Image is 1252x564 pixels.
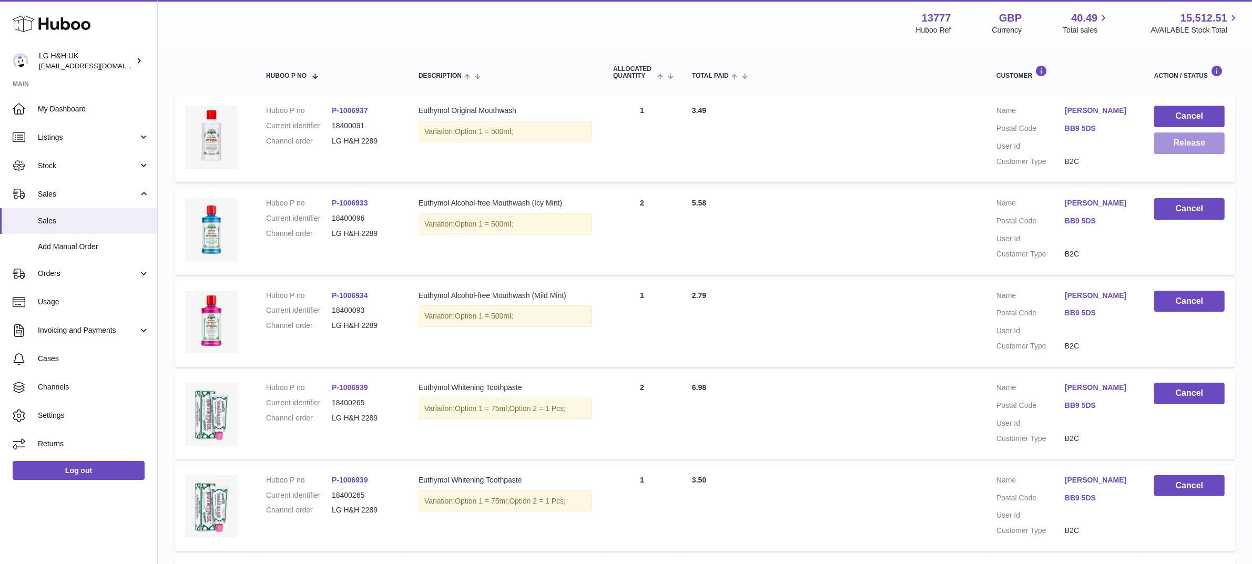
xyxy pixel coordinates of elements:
[13,53,28,69] img: veechen@lghnh.co.uk
[996,216,1065,229] dt: Postal Code
[185,383,238,446] img: whitening-toothpaste.webp
[996,475,1065,488] dt: Name
[996,291,1065,303] dt: Name
[996,383,1065,395] dt: Name
[38,189,138,199] span: Sales
[332,121,398,131] dd: 18400091
[38,104,149,114] span: My Dashboard
[1065,308,1133,318] a: BB9 5DS
[419,291,592,301] div: Euthymol Alcohol-free Mouthwash (Mild Mint)
[1065,291,1133,301] a: [PERSON_NAME]
[992,25,1022,35] div: Currency
[1063,11,1110,35] a: 40.49 Total sales
[455,404,509,413] span: Option 1 = 75ml;
[38,242,149,252] span: Add Manual Order
[922,11,951,25] strong: 13777
[266,136,332,146] dt: Channel order
[509,404,566,413] span: Option 2 = 1 Pcs;
[332,229,398,239] dd: LG H&H 2289
[999,11,1022,25] strong: GBP
[332,305,398,315] dd: 18400093
[692,106,706,115] span: 3.49
[332,321,398,331] dd: LG H&H 2289
[1065,434,1133,444] dd: B2C
[603,280,681,367] td: 1
[266,213,332,223] dt: Current identifier
[266,413,332,423] dt: Channel order
[332,476,368,484] a: P-1006939
[1065,106,1133,116] a: [PERSON_NAME]
[266,198,332,208] dt: Huboo P no
[38,325,138,335] span: Invoicing and Payments
[185,106,238,169] img: Euthymol-Original-Mouthwash-500ml.webp
[39,61,155,70] span: [EMAIL_ADDRESS][DOMAIN_NAME]
[996,526,1065,536] dt: Customer Type
[996,249,1065,259] dt: Customer Type
[603,465,681,552] td: 1
[996,65,1133,79] div: Customer
[266,383,332,393] dt: Huboo P no
[996,157,1065,167] dt: Customer Type
[455,497,509,505] span: Option 1 = 75ml;
[1151,11,1239,35] a: 15,512.51 AVAILABLE Stock Total
[1154,65,1225,79] div: Action / Status
[1071,11,1097,25] span: 40.49
[996,141,1065,151] dt: User Id
[266,305,332,315] dt: Current identifier
[266,475,332,485] dt: Huboo P no
[419,213,592,235] div: Variation:
[419,305,592,327] div: Variation:
[996,124,1065,136] dt: Postal Code
[38,411,149,421] span: Settings
[266,121,332,131] dt: Current identifier
[419,475,592,485] div: Euthymol Whitening Toothpaste
[38,132,138,142] span: Listings
[39,51,134,71] div: LG H&H UK
[916,25,951,35] div: Huboo Ref
[692,476,706,484] span: 3.50
[996,326,1065,336] dt: User Id
[1154,291,1225,312] button: Cancel
[1063,25,1110,35] span: Total sales
[692,291,706,300] span: 2.79
[1065,341,1133,351] dd: B2C
[332,291,368,300] a: P-1006934
[38,161,138,171] span: Stock
[692,383,706,392] span: 6.98
[419,198,592,208] div: Euthymol Alcohol-free Mouthwash (Icy Mint)
[332,106,368,115] a: P-1006937
[1065,475,1133,485] a: [PERSON_NAME]
[13,461,145,480] a: Log out
[266,229,332,239] dt: Channel order
[38,354,149,364] span: Cases
[332,199,368,207] a: P-1006933
[1065,157,1133,167] dd: B2C
[332,505,398,515] dd: LG H&H 2289
[38,216,149,226] span: Sales
[455,127,513,136] span: Option 1 = 500ml;
[1151,25,1239,35] span: AVAILABLE Stock Total
[1154,198,1225,220] button: Cancel
[692,73,729,79] span: Total paid
[332,398,398,408] dd: 18400265
[1065,493,1133,503] a: BB9 5DS
[996,510,1065,520] dt: User Id
[1154,132,1225,154] button: Release
[1065,401,1133,411] a: BB9 5DS
[332,490,398,500] dd: 18400265
[1180,11,1227,25] span: 15,512.51
[1065,124,1133,134] a: BB9 5DS
[38,439,149,449] span: Returns
[332,136,398,146] dd: LG H&H 2289
[185,475,238,538] img: whitening-toothpaste.webp
[38,297,149,307] span: Usage
[266,73,307,79] span: Huboo P no
[455,312,513,320] span: Option 1 = 500ml;
[455,220,513,228] span: Option 1 = 500ml;
[266,321,332,331] dt: Channel order
[692,199,706,207] span: 5.58
[996,434,1065,444] dt: Customer Type
[419,383,592,393] div: Euthymol Whitening Toothpaste
[266,490,332,500] dt: Current identifier
[1065,249,1133,259] dd: B2C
